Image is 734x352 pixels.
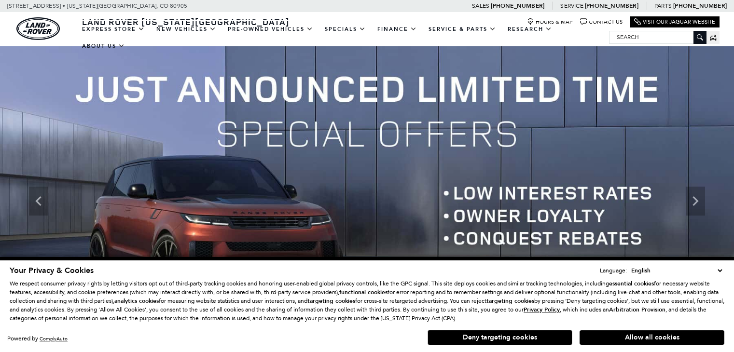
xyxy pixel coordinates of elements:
a: [PHONE_NUMBER] [585,2,638,10]
nav: Main Navigation [76,21,609,54]
span: Your Privacy & Cookies [10,265,94,276]
a: [PHONE_NUMBER] [673,2,727,10]
a: New Vehicles [151,21,222,38]
select: Language Select [629,266,724,275]
strong: Arbitration Provision [609,306,665,313]
a: Pre-Owned Vehicles [222,21,319,38]
a: Visit Our Jaguar Website [634,18,715,26]
img: Land Rover [16,17,60,40]
span: Land Rover [US_STATE][GEOGRAPHIC_DATA] [82,16,290,27]
button: Allow all cookies [580,330,724,345]
span: Service [560,2,583,9]
p: We respect consumer privacy rights by letting visitors opt out of third-party tracking cookies an... [10,279,724,323]
strong: targeting cookies [307,297,355,305]
strong: functional cookies [339,288,388,296]
a: [STREET_ADDRESS] • [US_STATE][GEOGRAPHIC_DATA], CO 80905 [7,2,187,9]
strong: essential cookies [609,280,654,287]
a: Hours & Map [527,18,573,26]
a: About Us [76,38,131,54]
a: EXPRESS STORE [76,21,151,38]
u: Privacy Policy [524,306,560,313]
div: Previous [29,187,48,216]
a: land-rover [16,17,60,40]
span: Sales [472,2,489,9]
button: Deny targeting cookies [428,330,572,345]
div: Powered by [7,336,68,342]
a: Privacy Policy [524,306,560,313]
a: Research [502,21,558,38]
a: Land Rover [US_STATE][GEOGRAPHIC_DATA] [76,16,295,27]
a: Finance [372,21,423,38]
strong: analytics cookies [114,297,159,305]
a: [PHONE_NUMBER] [491,2,544,10]
strong: targeting cookies [486,297,534,305]
input: Search [609,31,706,43]
a: Contact Us [580,18,623,26]
a: Specials [319,21,372,38]
a: Service & Parts [423,21,502,38]
div: Next [686,187,705,216]
span: Parts [654,2,672,9]
a: ComplyAuto [40,336,68,342]
div: Language: [600,268,627,273]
